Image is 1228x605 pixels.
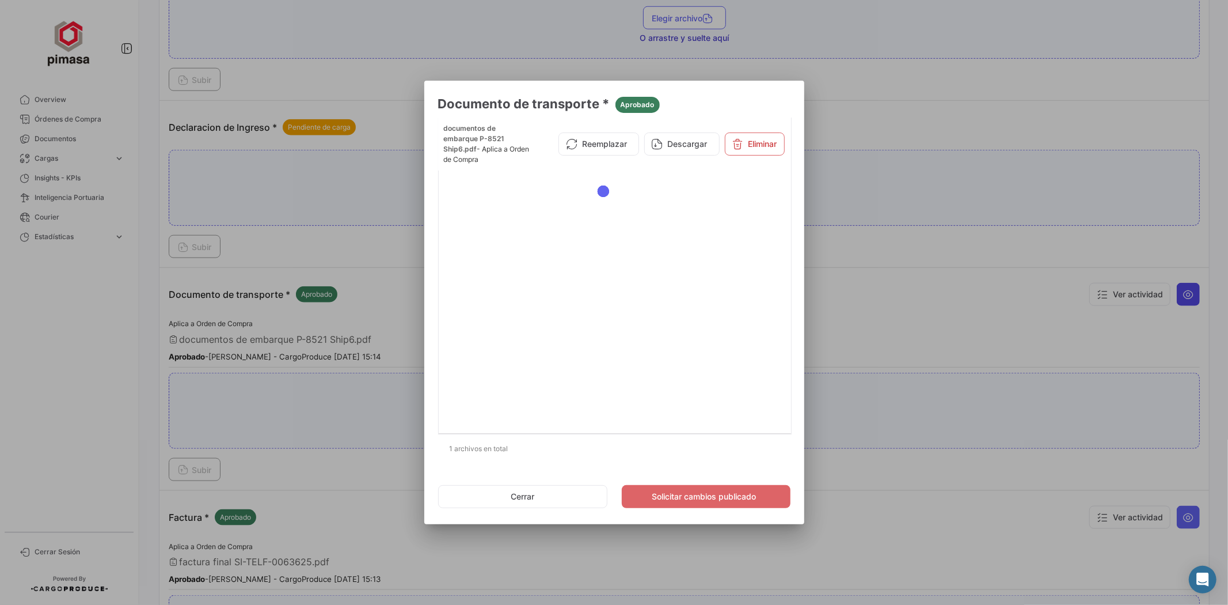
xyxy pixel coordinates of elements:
span: Aprobado [621,100,655,110]
button: Reemplazar [558,133,639,156]
button: Solicitar cambios publicado [622,485,790,508]
h3: Documento de transporte * [438,94,790,113]
button: Cerrar [438,485,608,508]
span: documentos de embarque P-8521 Ship6.pdf [444,124,505,153]
div: 1 archivos en total [438,434,790,463]
button: Eliminar [725,133,785,156]
span: - Aplica a Orden de Compra [444,145,530,164]
button: Descargar [644,133,720,156]
div: Abrir Intercom Messenger [1189,566,1216,593]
